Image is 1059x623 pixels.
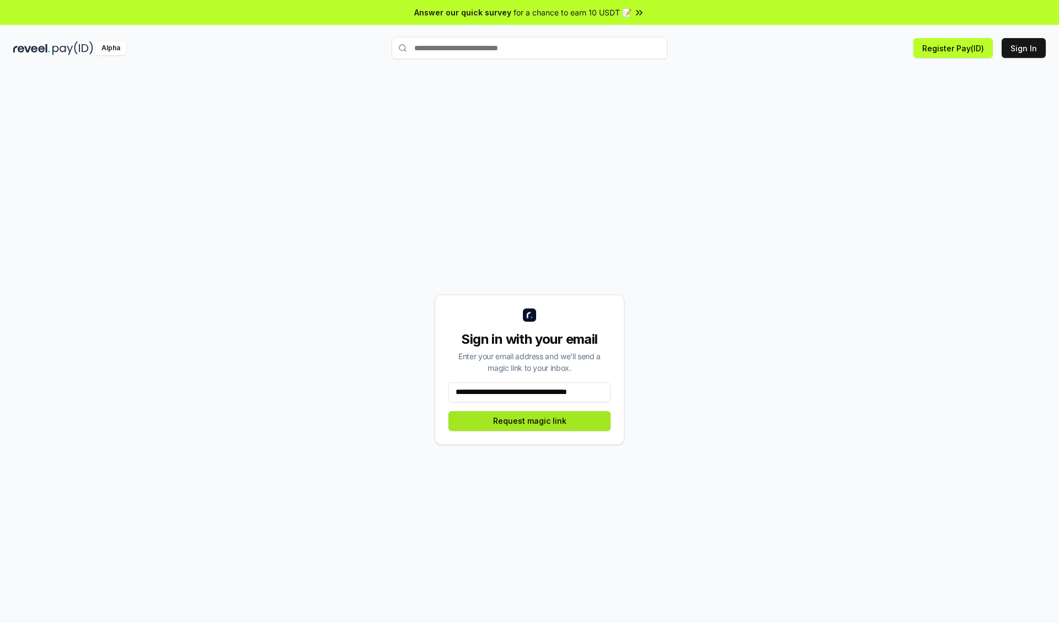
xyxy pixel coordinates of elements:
[414,7,511,18] span: Answer our quick survey
[95,41,126,55] div: Alpha
[523,308,536,322] img: logo_small
[1002,38,1046,58] button: Sign In
[52,41,93,55] img: pay_id
[913,38,993,58] button: Register Pay(ID)
[448,411,611,431] button: Request magic link
[514,7,632,18] span: for a chance to earn 10 USDT 📝
[448,331,611,348] div: Sign in with your email
[448,350,611,374] div: Enter your email address and we’ll send a magic link to your inbox.
[13,41,50,55] img: reveel_dark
